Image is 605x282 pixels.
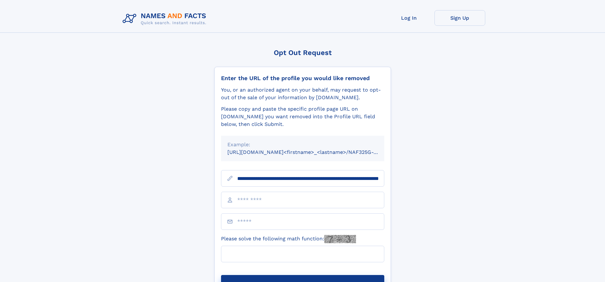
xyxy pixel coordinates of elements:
[221,75,384,82] div: Enter the URL of the profile you would like removed
[434,10,485,26] a: Sign Up
[221,235,356,243] label: Please solve the following math function:
[221,105,384,128] div: Please copy and paste the specific profile page URL on [DOMAIN_NAME] you want removed into the Pr...
[120,10,212,27] img: Logo Names and Facts
[227,149,396,155] small: [URL][DOMAIN_NAME]<firstname>_<lastname>/NAF325G-xxxxxxxx
[221,86,384,101] div: You, or an authorized agent on your behalf, may request to opt-out of the sale of your informatio...
[227,141,378,148] div: Example:
[214,49,391,57] div: Opt Out Request
[384,10,434,26] a: Log In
